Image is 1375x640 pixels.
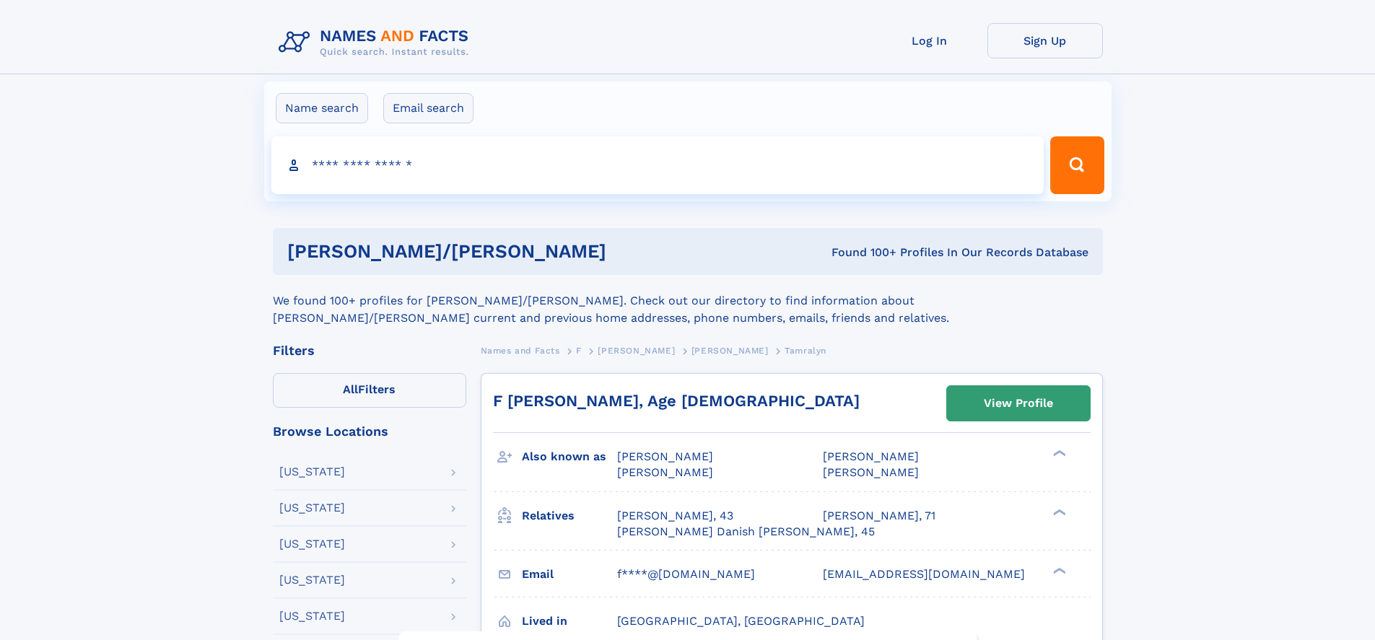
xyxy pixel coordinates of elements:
div: ❯ [1049,566,1067,575]
a: Log In [872,23,987,58]
label: Name search [276,93,368,123]
span: [PERSON_NAME] [691,346,769,356]
div: [US_STATE] [279,466,345,478]
div: [US_STATE] [279,610,345,622]
div: View Profile [984,387,1053,420]
label: Filters [273,373,466,408]
span: [PERSON_NAME] [823,450,919,463]
div: Browse Locations [273,425,466,438]
div: Found 100+ Profiles In Our Records Database [719,245,1088,260]
h3: Lived in [522,609,617,634]
h3: Email [522,562,617,587]
div: [US_STATE] [279,502,345,514]
span: F [576,346,582,356]
span: [PERSON_NAME] [617,465,713,479]
div: We found 100+ profiles for [PERSON_NAME]/[PERSON_NAME]. Check out our directory to find informati... [273,275,1103,327]
span: All [343,382,358,396]
a: [PERSON_NAME] [598,341,675,359]
span: [PERSON_NAME] [617,450,713,463]
a: [PERSON_NAME] [691,341,769,359]
a: Sign Up [987,23,1103,58]
a: F [576,341,582,359]
div: ❯ [1049,449,1067,458]
a: View Profile [947,386,1090,421]
div: [US_STATE] [279,574,345,586]
a: [PERSON_NAME], 43 [617,508,733,524]
button: Search Button [1050,136,1104,194]
span: [GEOGRAPHIC_DATA], [GEOGRAPHIC_DATA] [617,614,865,628]
h3: Also known as [522,444,617,469]
img: Logo Names and Facts [273,23,481,62]
label: Email search [383,93,473,123]
input: search input [271,136,1044,194]
a: [PERSON_NAME] Danish [PERSON_NAME], 45 [617,524,875,540]
a: [PERSON_NAME], 71 [823,508,935,524]
span: Tamralyn [785,346,826,356]
span: [EMAIL_ADDRESS][DOMAIN_NAME] [823,567,1025,581]
span: [PERSON_NAME] [598,346,675,356]
a: F [PERSON_NAME], Age [DEMOGRAPHIC_DATA] [493,392,860,410]
span: [PERSON_NAME] [823,465,919,479]
div: Filters [273,344,466,357]
h3: Relatives [522,504,617,528]
a: Names and Facts [481,341,560,359]
div: ❯ [1049,507,1067,517]
div: [US_STATE] [279,538,345,550]
h1: [PERSON_NAME]/[PERSON_NAME] [287,242,719,260]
